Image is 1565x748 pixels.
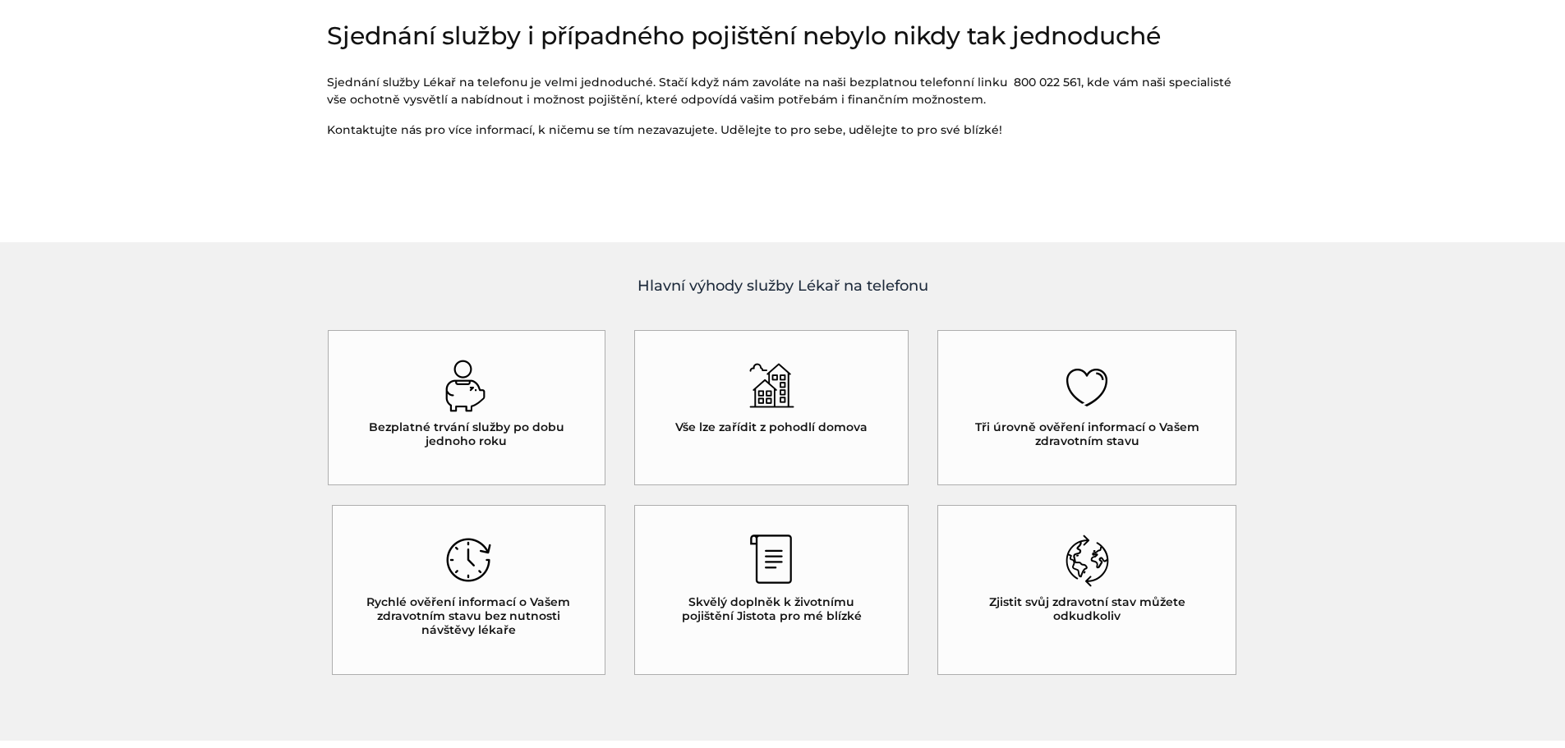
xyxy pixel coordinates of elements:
h5: Zjistit svůj zdravotní stav můžete odkudkoliv [967,595,1207,623]
h5: Rychlé ověření informací o Vašem zdravotním stavu bez nutnosti návštěvy lékaře [361,595,577,636]
p: Sjednání služby Lékař na telefonu je velmi jednoduché. Stačí když nám zavoláte na naši bezplatnou... [327,74,1239,108]
img: ikona domu [749,360,794,412]
img: ikona dokumentu [749,535,794,587]
h5: Tři úrovně ověření informací o Vašem zdravotním stavu [967,420,1207,448]
p: Kontaktujte nás pro více informací, k ničemu se tím nezavazujete. Udělejte to pro sebe, udělejte ... [327,122,1239,139]
h2: Sjednání služby i případného pojištění nebylo nikdy tak jednoduché [327,21,1239,51]
img: ikona spořícího prasátka [444,360,489,412]
h5: Skvělý doplněk k životnímu pojištění Jistota pro mé blízké [664,595,879,623]
img: černá kontura srdce [1065,360,1110,412]
h4: Hlavní výhody služby Lékař na telefonu [327,275,1239,297]
h5: Bezplatné trvání služby po dobu jednoho roku [357,420,577,448]
h5: Vše lze zařídit z pohodlí domova [675,420,868,434]
img: ikona zeměkoule [1065,535,1110,587]
img: ikona hodin [446,535,491,587]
